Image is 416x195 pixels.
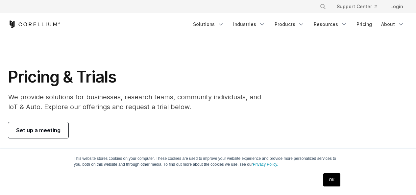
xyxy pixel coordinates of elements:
a: Products [271,18,308,30]
div: Navigation Menu [312,1,408,12]
span: Set up a meeting [16,126,61,134]
p: This website stores cookies on your computer. These cookies are used to improve your website expe... [74,156,342,167]
a: Resources [310,18,351,30]
a: About [377,18,408,30]
a: Login [385,1,408,12]
a: Corellium Home [8,20,61,28]
h1: Pricing & Trials [8,67,270,87]
a: Privacy Policy. [253,162,278,167]
div: Navigation Menu [189,18,408,30]
a: OK [323,173,340,186]
button: Search [317,1,329,12]
a: Industries [229,18,269,30]
a: Support Center [331,1,382,12]
a: Solutions [189,18,228,30]
p: We provide solutions for businesses, research teams, community individuals, and IoT & Auto. Explo... [8,92,270,112]
a: Set up a meeting [8,122,68,138]
a: Pricing [353,18,376,30]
